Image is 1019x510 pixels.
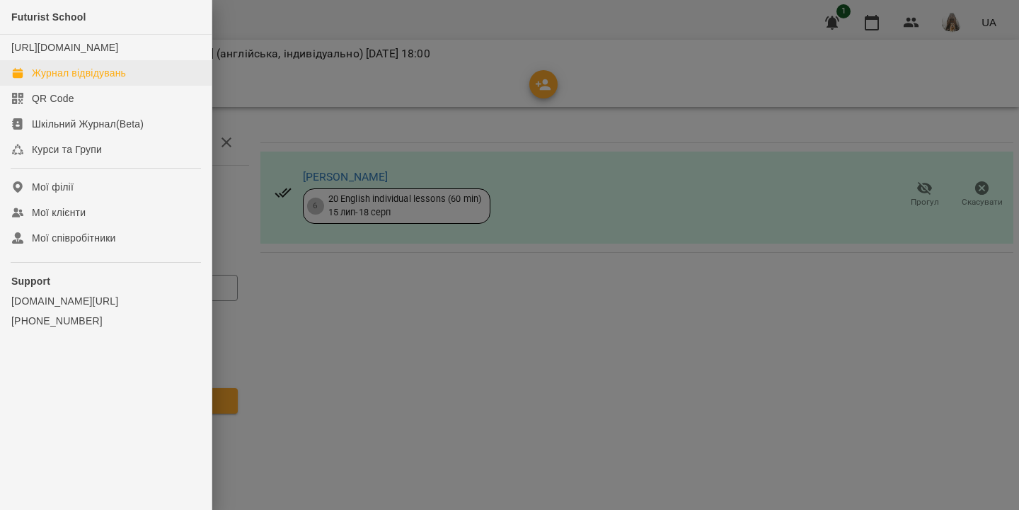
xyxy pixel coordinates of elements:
p: Support [11,274,200,288]
div: Мої співробітники [32,231,116,245]
a: [PHONE_NUMBER] [11,314,200,328]
div: Курси та Групи [32,142,102,157]
div: Шкільний Журнал(Beta) [32,117,144,131]
span: Futurist School [11,11,86,23]
div: Журнал відвідувань [32,66,126,80]
a: [DOMAIN_NAME][URL] [11,294,200,308]
div: QR Code [32,91,74,106]
div: Мої філії [32,180,74,194]
div: Мої клієнти [32,205,86,220]
a: [URL][DOMAIN_NAME] [11,42,118,53]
